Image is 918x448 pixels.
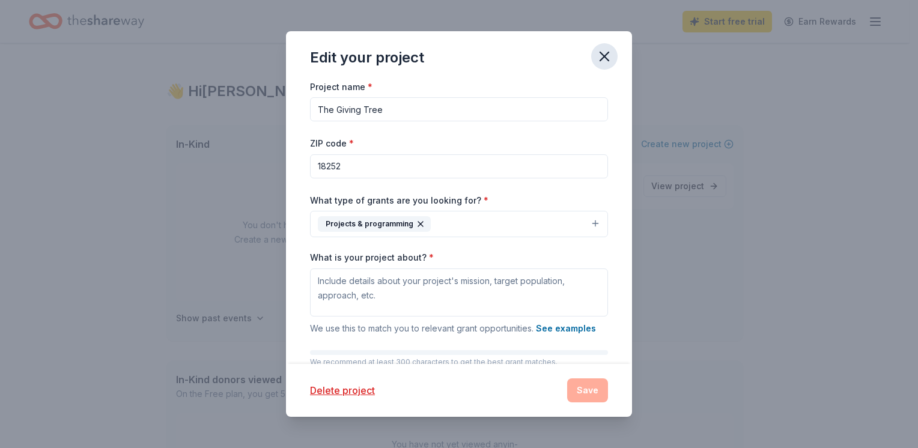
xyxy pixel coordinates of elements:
[318,216,431,232] div: Projects & programming
[310,48,424,67] div: Edit your project
[536,321,596,336] button: See examples
[310,357,608,367] p: We recommend at least 300 characters to get the best grant matches.
[310,138,354,150] label: ZIP code
[310,195,488,207] label: What type of grants are you looking for?
[310,252,434,264] label: What is your project about?
[310,81,372,93] label: Project name
[310,383,375,398] button: Delete project
[310,154,608,178] input: 12345 (U.S. only)
[310,97,608,121] input: After school program
[310,211,608,237] button: Projects & programming
[310,323,596,333] span: We use this to match you to relevant grant opportunities.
